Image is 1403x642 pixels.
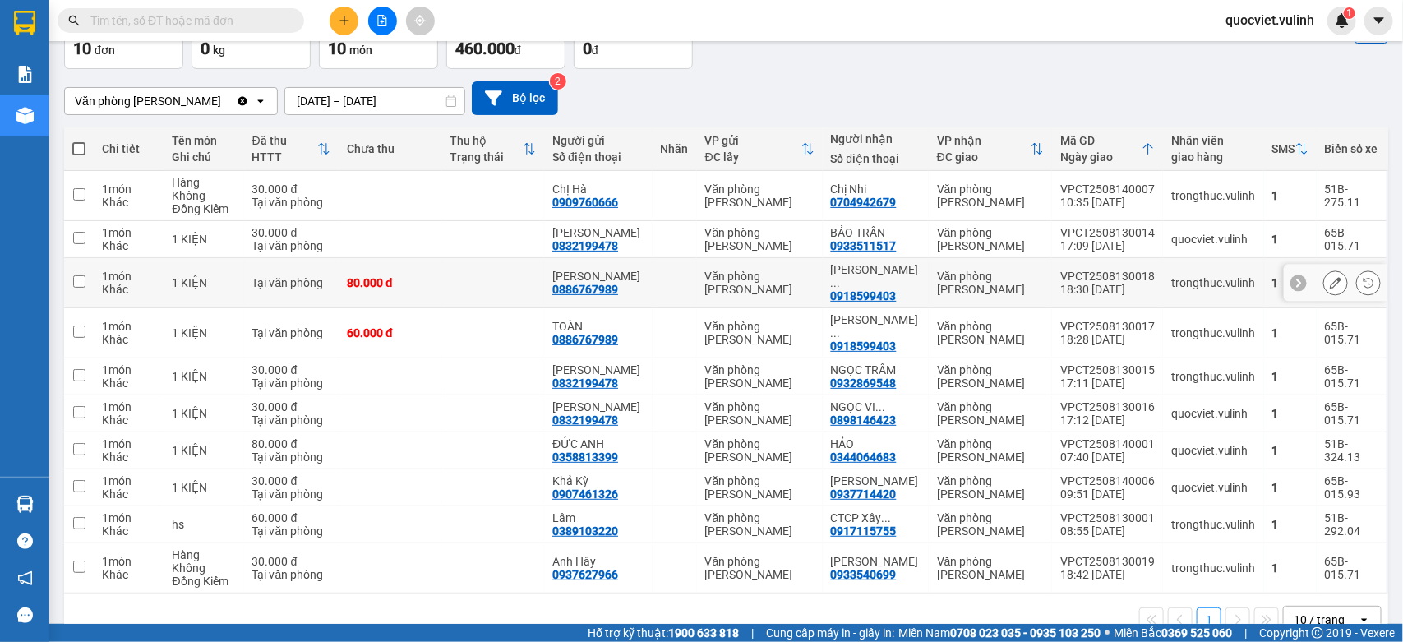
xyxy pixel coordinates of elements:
[950,626,1101,640] strong: 0708 023 035 - 0935 103 250
[252,276,331,289] div: Tại văn phòng
[102,196,156,209] div: Khác
[102,333,156,346] div: Khác
[73,39,91,58] span: 10
[552,226,644,239] div: NGỌC MINH
[252,437,331,450] div: 80.000 đ
[450,150,523,164] div: Trạng thái
[252,511,331,524] div: 60.000 đ
[254,95,267,108] svg: open
[937,363,1044,390] div: Văn phòng [PERSON_NAME]
[831,437,921,450] div: HẢO
[876,400,886,413] span: ...
[201,39,210,58] span: 0
[831,182,921,196] div: Chị Nhi
[1272,518,1308,531] div: 1
[1346,7,1352,19] span: 1
[1171,150,1256,164] div: giao hàng
[173,326,236,339] div: 1 KIỆN
[661,142,689,155] div: Nhãn
[1272,276,1308,289] div: 1
[1335,13,1350,28] img: icon-new-feature
[455,39,515,58] span: 460.000
[102,376,156,390] div: Khác
[705,474,815,501] div: Văn phòng [PERSON_NAME]
[705,270,815,296] div: Văn phòng [PERSON_NAME]
[252,376,331,390] div: Tại văn phòng
[16,107,34,124] img: warehouse-icon
[1325,226,1378,252] div: 65B-015.71
[937,270,1044,296] div: Văn phòng [PERSON_NAME]
[1325,437,1378,464] div: 51B-324.13
[1272,370,1308,383] div: 1
[285,88,464,114] input: Select a date range.
[1325,474,1378,501] div: 65B-015.93
[552,413,618,427] div: 0832199478
[223,93,224,109] input: Selected Văn phòng Cao Thắng.
[937,437,1044,464] div: Văn phòng [PERSON_NAME]
[173,481,236,494] div: 1 KIỆN
[328,39,346,58] span: 10
[1344,7,1355,19] sup: 1
[1325,142,1378,155] div: Biển số xe
[1060,450,1155,464] div: 07:40 [DATE]
[831,339,897,353] div: 0918599403
[1060,333,1155,346] div: 18:28 [DATE]
[552,283,618,296] div: 0886767989
[414,15,426,26] span: aim
[937,511,1044,538] div: Văn phòng [PERSON_NAME]
[1325,555,1378,581] div: 65B-015.71
[252,326,331,339] div: Tại văn phòng
[406,7,435,35] button: aim
[937,182,1044,209] div: Văn phòng [PERSON_NAME]
[441,127,544,171] th: Toggle SortBy
[552,400,644,413] div: NGỌC MINH
[330,7,358,35] button: plus
[252,363,331,376] div: 30.000 đ
[102,320,156,333] div: 1 món
[552,182,644,196] div: ChỊ Hà
[1171,326,1256,339] div: trongthuc.vulinh
[583,39,592,58] span: 0
[102,555,156,568] div: 1 món
[1060,134,1142,147] div: Mã GD
[1312,627,1323,639] span: copyright
[1171,518,1256,531] div: trongthuc.vulinh
[1060,474,1155,487] div: VPCT2508140006
[252,400,331,413] div: 30.000 đ
[1171,407,1256,420] div: quocviet.vulinh
[75,93,221,109] div: Văn phòng [PERSON_NAME]
[368,7,397,35] button: file-add
[831,239,897,252] div: 0933511517
[937,320,1044,346] div: Văn phòng [PERSON_NAME]
[705,182,815,209] div: Văn phòng [PERSON_NAME]
[1060,283,1155,296] div: 18:30 [DATE]
[1272,142,1295,155] div: SMS
[1325,320,1378,346] div: 65B-015.71
[1060,150,1142,164] div: Ngày giao
[705,150,801,164] div: ĐC lấy
[705,134,801,147] div: VP gửi
[898,624,1101,642] span: Miền Nam
[252,134,318,147] div: Đã thu
[552,450,618,464] div: 0358813399
[102,413,156,427] div: Khác
[252,150,318,164] div: HTTT
[766,624,894,642] span: Cung cấp máy in - giấy in:
[339,15,350,26] span: plus
[831,413,897,427] div: 0898146423
[937,400,1044,427] div: Văn phòng [PERSON_NAME]
[102,182,156,196] div: 1 món
[1060,511,1155,524] div: VPCT2508130001
[1272,481,1308,494] div: 1
[831,511,921,524] div: CTCP Xây Dựng Thành Công
[102,283,156,296] div: Khác
[252,474,331,487] div: 30.000 đ
[1197,607,1221,632] button: 1
[1060,400,1155,413] div: VPCT2508130016
[592,44,598,57] span: đ
[102,226,156,239] div: 1 món
[668,626,739,640] strong: 1900 633 818
[831,568,897,581] div: 0933540699
[102,437,156,450] div: 1 món
[937,150,1031,164] div: ĐC giao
